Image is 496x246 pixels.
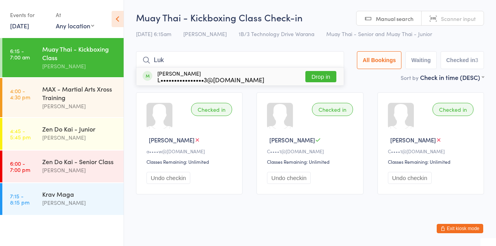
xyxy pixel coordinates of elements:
button: Drop in [305,71,336,82]
time: 4:00 - 4:30 pm [10,88,30,100]
div: Events for [10,9,48,21]
div: Krav Maga [42,190,117,198]
span: Scanner input [441,15,476,23]
time: 6:00 - 7:00 pm [10,160,30,173]
div: [PERSON_NAME] [42,62,117,71]
span: [PERSON_NAME] [269,136,315,144]
h2: Muay Thai - Kickboxing Class Check-in [136,11,484,24]
div: 3 [475,57,478,63]
div: [PERSON_NAME] [42,133,117,142]
div: C••••1@[DOMAIN_NAME] [388,148,476,154]
div: C••••1@[DOMAIN_NAME] [267,148,355,154]
div: Any location [56,21,94,30]
div: MAX - Martial Arts Xross Training [42,85,117,102]
div: Checked in [191,103,232,116]
button: Waiting [405,51,436,69]
div: Checked in [312,103,353,116]
div: Classes Remaining: Unlimited [267,158,355,165]
a: 6:00 -7:00 pmZen Do Kai - Senior Class[PERSON_NAME] [2,151,124,182]
div: At [56,9,94,21]
div: Classes Remaining: Unlimited [146,158,234,165]
div: Zen Do Kai - Junior [42,125,117,133]
span: [PERSON_NAME] [390,136,436,144]
button: Checked in3 [441,51,484,69]
a: 7:15 -8:15 pmKrav Maga[PERSON_NAME] [2,183,124,215]
time: 7:15 - 8:15 pm [10,193,29,205]
time: 4:45 - 5:45 pm [10,128,31,140]
button: Undo checkin [267,172,311,184]
button: All Bookings [357,51,402,69]
div: [PERSON_NAME] [42,166,117,175]
div: Muay Thai - Kickboxing Class [42,45,117,62]
a: 4:00 -4:30 pmMAX - Martial Arts Xross Training[PERSON_NAME] [2,78,124,117]
div: Check in time (DESC) [420,73,484,81]
span: 1B/3 Technology Drive Warana [239,30,314,38]
button: Undo checkin [146,172,190,184]
span: Manual search [376,15,413,23]
div: L••••••••••••••••3@[DOMAIN_NAME] [157,76,264,83]
a: [DATE] [10,21,29,30]
div: [PERSON_NAME] [42,102,117,111]
div: a••••w@[DOMAIN_NAME] [146,148,234,154]
div: Checked in [432,103,474,116]
span: [PERSON_NAME] [149,136,195,144]
span: [PERSON_NAME] [183,30,227,38]
button: Exit kiosk mode [437,224,483,233]
label: Sort by [401,74,418,81]
div: Classes Remaining: Unlimited [388,158,476,165]
a: 6:15 -7:00 amMuay Thai - Kickboxing Class[PERSON_NAME] [2,38,124,77]
button: Undo checkin [388,172,432,184]
div: [PERSON_NAME] [42,198,117,207]
time: 6:15 - 7:00 am [10,48,30,60]
span: [DATE] 6:15am [136,30,171,38]
div: Zen Do Kai - Senior Class [42,157,117,166]
input: Search [136,51,344,69]
span: Muay Thai - Senior and Muay Thai - Junior [326,30,432,38]
a: 4:45 -5:45 pmZen Do Kai - Junior[PERSON_NAME] [2,118,124,150]
div: [PERSON_NAME] [157,70,264,83]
